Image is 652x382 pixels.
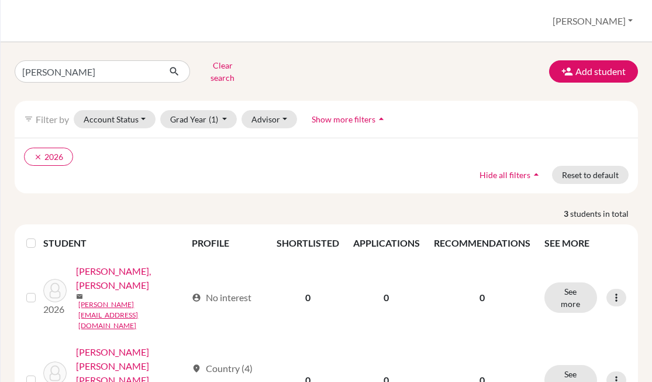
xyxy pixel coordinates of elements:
[43,279,67,302] img: Bustamante Torres, Jose Ignacio
[427,229,537,257] th: RECOMMENDATIONS
[549,60,638,83] button: Add student
[270,229,346,257] th: SHORTLISTED
[375,113,387,125] i: arrow_drop_up
[192,364,201,373] span: location_on
[43,302,67,316] p: 2026
[34,153,42,161] i: clear
[270,257,346,338] td: 0
[24,114,33,124] i: filter_list
[434,291,530,305] p: 0
[242,110,297,128] button: Advisor
[160,110,237,128] button: Grad Year(1)
[209,114,218,124] span: (1)
[24,148,73,166] button: clear2026
[479,170,530,180] span: Hide all filters
[78,299,186,331] a: [PERSON_NAME][EMAIL_ADDRESS][DOMAIN_NAME]
[190,56,255,87] button: Clear search
[537,229,633,257] th: SEE MORE
[547,10,638,32] button: [PERSON_NAME]
[552,166,629,184] button: Reset to default
[76,293,83,300] span: mail
[346,229,427,257] th: APPLICATIONS
[76,264,186,292] a: [PERSON_NAME], [PERSON_NAME]
[312,114,375,124] span: Show more filters
[36,114,69,125] span: Filter by
[192,361,253,376] div: Country (4)
[185,229,270,257] th: PROFILE
[544,282,597,313] button: See more
[15,60,160,83] input: Find student by name...
[570,207,638,220] span: students in total
[43,229,184,257] th: STUDENT
[74,110,156,128] button: Account Status
[470,166,552,184] button: Hide all filtersarrow_drop_up
[302,110,397,128] button: Show more filtersarrow_drop_up
[530,169,542,180] i: arrow_drop_up
[564,207,570,220] strong: 3
[192,291,251,305] div: No interest
[346,257,427,338] td: 0
[192,293,201,302] span: account_circle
